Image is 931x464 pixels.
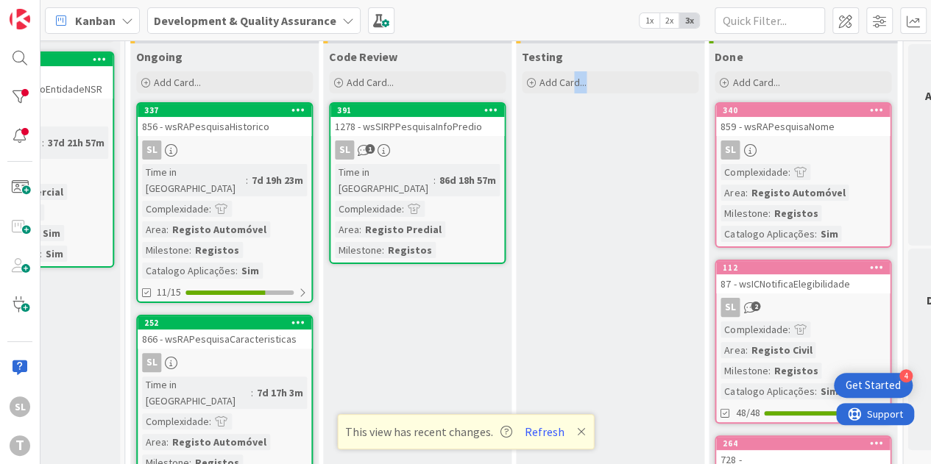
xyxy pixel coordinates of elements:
div: Sim [816,226,841,242]
div: 112 [723,263,890,273]
div: Milestone [142,242,189,258]
div: Complexidade [721,321,787,338]
span: 2x [659,13,679,28]
span: Add Card... [732,76,779,89]
div: 264 [716,437,890,450]
div: Registo Civil [747,342,815,358]
div: 252866 - wsRAPesquisaCaracteristicas [138,316,311,349]
span: : [745,342,747,358]
div: 391 [337,105,504,115]
span: : [359,221,361,238]
div: Sim [816,383,841,399]
div: 86d 18h 57m [436,172,500,188]
span: : [251,385,253,401]
div: Registo Automóvel [169,221,270,238]
div: SL [142,140,161,160]
div: 264 [723,438,890,449]
div: SL [142,353,161,372]
div: 340 [723,105,890,115]
div: SL [10,396,30,417]
span: Ongoing [136,49,183,64]
div: 391 [330,104,504,117]
span: : [787,321,790,338]
div: 859 - wsRAPesquisaNome [716,117,890,136]
button: Refresh [520,422,570,441]
div: Time in [GEOGRAPHIC_DATA] [335,164,433,196]
div: Complexidade [142,413,209,429]
div: Complexidade [335,201,402,217]
div: Area [721,185,745,201]
img: Visit kanbanzone.com [10,9,30,29]
div: Area [335,221,359,238]
span: : [382,242,384,258]
div: Catalogo Aplicações [721,226,814,242]
span: : [745,185,747,201]
div: Milestone [721,363,768,379]
div: 7d 19h 23m [248,172,307,188]
div: 856 - wsRAPesquisaHistorico [138,117,311,136]
div: 340859 - wsRAPesquisaNome [716,104,890,136]
span: : [166,221,169,238]
span: : [236,263,238,279]
span: : [189,242,191,258]
div: 112 [716,261,890,274]
span: This view has recent changes. [345,423,512,440]
div: SL [716,140,890,160]
div: Registos [770,205,821,221]
span: : [433,172,436,188]
div: T [10,435,30,456]
span: Add Card... [347,76,394,89]
div: Area [142,434,166,450]
div: Sim [42,246,67,262]
div: 4 [899,369,913,382]
div: Milestone [721,205,768,221]
div: Get Started [846,378,901,393]
div: SL [335,140,354,160]
span: : [209,201,211,217]
div: 252 [144,318,311,328]
div: Catalogo Aplicações [142,263,236,279]
div: 11287 - wsICNotificaElegibilidade [716,261,890,293]
span: : [40,246,42,262]
div: Area [142,221,166,238]
div: 337 [138,104,311,117]
div: 37d 21h 57m [44,135,108,151]
div: SL [721,298,740,317]
span: : [246,172,248,188]
div: 340 [716,104,890,117]
span: Testing [522,49,563,64]
div: 337 [144,105,311,115]
div: Milestone [335,242,382,258]
span: 48/48 [735,405,760,421]
span: : [166,434,169,450]
div: 252 [138,316,311,329]
span: : [768,363,770,379]
span: Support [31,2,67,20]
div: SL [138,140,311,160]
input: Quick Filter... [715,7,825,34]
div: SL [138,353,311,372]
span: Add Card... [539,76,587,89]
span: : [787,164,790,180]
div: Registos [191,242,243,258]
span: : [42,135,44,151]
div: 87 - wsICNotificaElegibilidade [716,274,890,293]
div: 866 - wsRAPesquisaCaracteristicas [138,329,311,349]
div: Area [721,342,745,358]
div: Registos [384,242,436,258]
div: 337856 - wsRAPesquisaHistorico [138,104,311,136]
span: Add Card... [154,76,201,89]
span: : [814,226,816,242]
div: Sim [238,263,263,279]
div: Registo Automóvel [169,434,270,450]
div: Registo Automóvel [747,185,849,201]
span: : [209,413,211,429]
div: SL [330,140,504,160]
div: Complexidade [142,201,209,217]
div: 3911278 - wsSIRPPesquisaInfoPredio [330,104,504,136]
div: Sim [39,225,64,241]
div: Open Get Started checklist, remaining modules: 4 [834,373,913,398]
span: Kanban [75,12,116,29]
span: 1 [365,144,375,154]
div: 1278 - wsSIRPPesquisaInfoPredio [330,117,504,136]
